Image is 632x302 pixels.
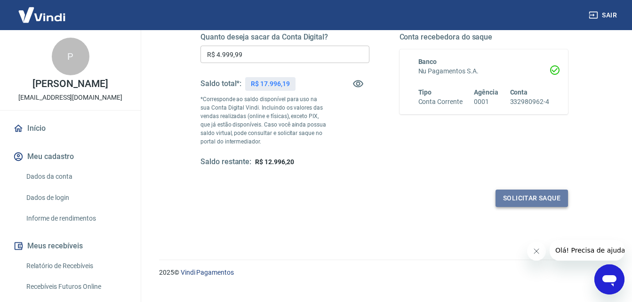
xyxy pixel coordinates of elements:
[6,7,79,14] span: Olá! Precisa de ajuda?
[11,146,129,167] button: Meu cadastro
[251,79,289,89] p: R$ 17.996,19
[23,188,129,207] a: Dados de login
[474,97,498,107] h6: 0001
[11,118,129,139] a: Início
[11,0,72,29] img: Vindi
[23,277,129,296] a: Recebíveis Futuros Online
[510,97,549,107] h6: 332980962-4
[418,58,437,65] span: Banco
[23,167,129,186] a: Dados da conta
[52,38,89,75] div: P
[255,158,294,166] span: R$ 12.996,20
[418,97,463,107] h6: Conta Corrente
[159,268,609,278] p: 2025 ©
[550,240,624,261] iframe: Mensagem da empresa
[11,236,129,256] button: Meus recebíveis
[496,190,568,207] button: Solicitar saque
[400,32,568,42] h5: Conta recebedora do saque
[418,66,550,76] h6: Nu Pagamentos S.A.
[23,209,129,228] a: Informe de rendimentos
[23,256,129,276] a: Relatório de Recebíveis
[200,32,369,42] h5: Quanto deseja sacar da Conta Digital?
[527,242,546,261] iframe: Fechar mensagem
[32,79,108,89] p: [PERSON_NAME]
[181,269,234,276] a: Vindi Pagamentos
[510,88,528,96] span: Conta
[200,95,327,146] p: *Corresponde ao saldo disponível para uso na sua Conta Digital Vindi. Incluindo os valores das ve...
[474,88,498,96] span: Agência
[587,7,621,24] button: Sair
[418,88,432,96] span: Tipo
[200,79,241,88] h5: Saldo total*:
[594,264,624,294] iframe: Botão para abrir a janela de mensagens
[18,93,122,103] p: [EMAIL_ADDRESS][DOMAIN_NAME]
[200,157,251,167] h5: Saldo restante:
